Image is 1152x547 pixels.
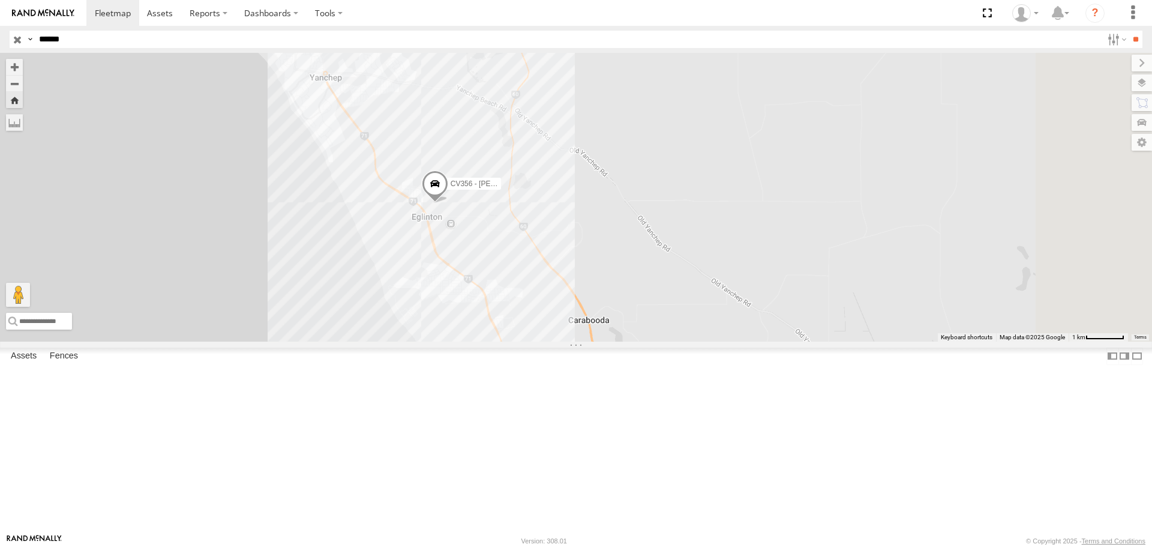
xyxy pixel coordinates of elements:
label: Assets [5,348,43,365]
label: Measure [6,114,23,131]
i: ? [1085,4,1105,23]
img: rand-logo.svg [12,9,74,17]
a: Visit our Website [7,535,62,547]
span: Map data ©2025 Google [1000,334,1065,340]
button: Zoom in [6,59,23,75]
a: Terms (opens in new tab) [1134,334,1147,339]
button: Keyboard shortcuts [941,333,992,342]
button: Drag Pegman onto the map to open Street View [6,283,30,307]
label: Hide Summary Table [1131,348,1143,365]
button: Map Scale: 1 km per 61 pixels [1069,333,1128,342]
span: CV356 - [PERSON_NAME] [451,180,538,189]
div: Dean Richter [1008,4,1043,22]
span: 1 km [1072,334,1085,340]
div: © Copyright 2025 - [1026,537,1145,545]
label: Search Filter Options [1103,31,1129,48]
a: Terms and Conditions [1082,537,1145,545]
label: Fences [44,348,84,365]
label: Dock Summary Table to the Right [1118,348,1130,365]
label: Search Query [25,31,35,48]
button: Zoom out [6,75,23,92]
button: Zoom Home [6,92,23,108]
label: Dock Summary Table to the Left [1106,348,1118,365]
div: Version: 308.01 [521,537,567,545]
label: Map Settings [1132,134,1152,151]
